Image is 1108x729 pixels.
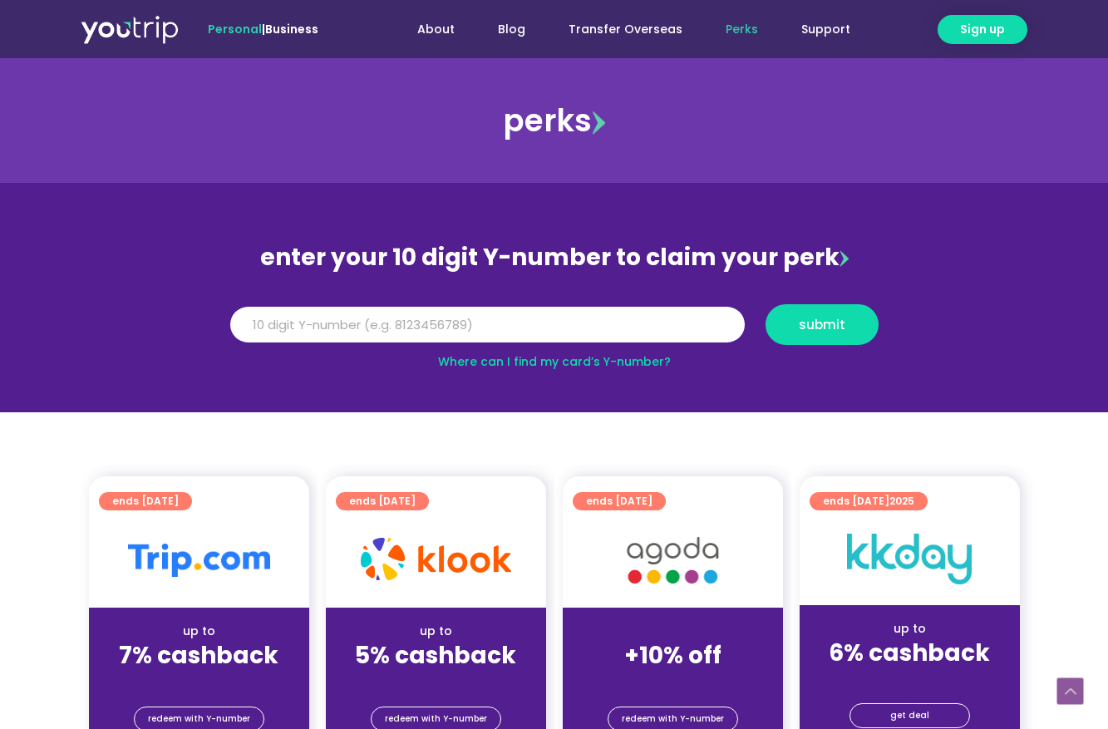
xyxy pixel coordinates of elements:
[704,14,780,45] a: Perks
[586,492,652,510] span: ends [DATE]
[766,304,879,345] button: submit
[938,15,1027,44] a: Sign up
[230,304,879,357] form: Y Number
[208,21,318,37] span: |
[573,492,666,510] a: ends [DATE]
[396,14,476,45] a: About
[849,703,970,728] a: get deal
[624,639,721,672] strong: +10% off
[657,623,688,639] span: up to
[889,494,914,508] span: 2025
[576,671,770,688] div: (for stays only)
[799,318,845,331] span: submit
[102,671,296,688] div: (for stays only)
[355,639,516,672] strong: 5% cashback
[813,668,1007,686] div: (for stays only)
[547,14,704,45] a: Transfer Overseas
[890,704,929,727] span: get deal
[339,671,533,688] div: (for stays only)
[780,14,872,45] a: Support
[829,637,990,669] strong: 6% cashback
[349,492,416,510] span: ends [DATE]
[813,620,1007,638] div: up to
[363,14,872,45] nav: Menu
[960,21,1005,38] span: Sign up
[823,492,914,510] span: ends [DATE]
[112,492,179,510] span: ends [DATE]
[119,639,278,672] strong: 7% cashback
[102,623,296,640] div: up to
[208,21,262,37] span: Personal
[810,492,928,510] a: ends [DATE]2025
[265,21,318,37] a: Business
[230,307,745,343] input: 10 digit Y-number (e.g. 8123456789)
[476,14,547,45] a: Blog
[336,492,429,510] a: ends [DATE]
[438,353,671,370] a: Where can I find my card’s Y-number?
[99,492,192,510] a: ends [DATE]
[339,623,533,640] div: up to
[222,236,887,279] div: enter your 10 digit Y-number to claim your perk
